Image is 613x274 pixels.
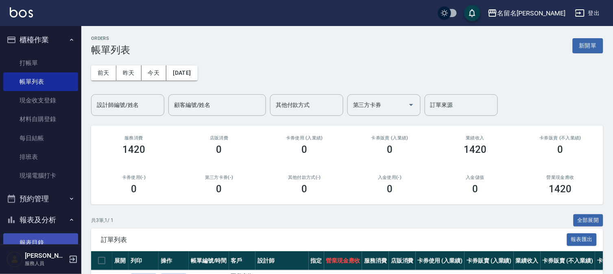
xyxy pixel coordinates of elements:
img: Logo [10,7,33,17]
a: 現金收支登錄 [3,91,78,110]
h3: 0 [216,144,222,155]
a: 報表目錄 [3,233,78,252]
button: 昨天 [116,65,142,80]
button: Open [405,98,418,111]
th: 帳單編號/時間 [189,251,229,270]
h3: 0 [387,183,393,195]
h2: 業績收入 [442,135,508,141]
h3: 1420 [464,144,486,155]
th: 業績收入 [514,251,541,270]
h2: 卡券使用(-) [101,175,167,180]
button: 今天 [142,65,167,80]
h2: 入金儲值 [442,175,508,180]
h3: 0 [131,183,137,195]
h2: 卡券販賣 (入業績) [357,135,423,141]
h3: 0 [472,183,478,195]
h5: [PERSON_NAME] [25,252,66,260]
h2: 第三方卡券(-) [186,175,252,180]
button: [DATE] [166,65,197,80]
a: 打帳單 [3,54,78,72]
h3: 0 [302,144,308,155]
th: 客戶 [229,251,256,270]
th: 設計師 [255,251,308,270]
img: Person [7,251,23,267]
button: 預約管理 [3,188,78,209]
th: 營業現金應收 [324,251,362,270]
th: 服務消費 [362,251,389,270]
a: 材料自購登錄 [3,110,78,128]
button: save [464,5,480,21]
a: 報表匯出 [567,235,597,243]
p: 服務人員 [25,260,66,267]
h2: 卡券使用 (入業績) [272,135,338,141]
h3: 1420 [122,144,145,155]
th: 店販消費 [389,251,416,270]
button: 報表匯出 [567,233,597,246]
th: 指定 [309,251,324,270]
th: 卡券使用 (入業績) [416,251,465,270]
button: 登出 [572,6,603,21]
button: 櫃檯作業 [3,29,78,50]
h2: 店販消費 [186,135,252,141]
div: 名留名[PERSON_NAME] [497,8,565,18]
a: 現場電腦打卡 [3,166,78,185]
a: 排班表 [3,148,78,166]
h3: 0 [558,144,563,155]
h3: 0 [302,183,308,195]
span: 訂單列表 [101,236,567,244]
a: 帳單列表 [3,72,78,91]
th: 卡券販賣 (不入業績) [541,251,595,270]
button: 報表及分析 [3,209,78,231]
th: 展開 [112,251,129,270]
h2: ORDERS [91,36,130,41]
h3: 0 [387,144,393,155]
a: 每日結帳 [3,129,78,148]
h3: 帳單列表 [91,44,130,56]
h2: 入金使用(-) [357,175,423,180]
h3: 0 [216,183,222,195]
h2: 營業現金應收 [528,175,593,180]
h2: 其他付款方式(-) [272,175,338,180]
th: 卡券販賣 (入業績) [465,251,514,270]
p: 共 3 筆, 1 / 1 [91,217,113,224]
button: 全部展開 [574,214,604,227]
th: 操作 [159,251,189,270]
h2: 卡券販賣 (不入業績) [528,135,593,141]
h3: 服務消費 [101,135,167,141]
button: 新開單 [573,38,603,53]
a: 新開單 [573,41,603,49]
th: 列印 [129,251,159,270]
button: 名留名[PERSON_NAME] [484,5,569,22]
h3: 1420 [549,183,572,195]
button: 前天 [91,65,116,80]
